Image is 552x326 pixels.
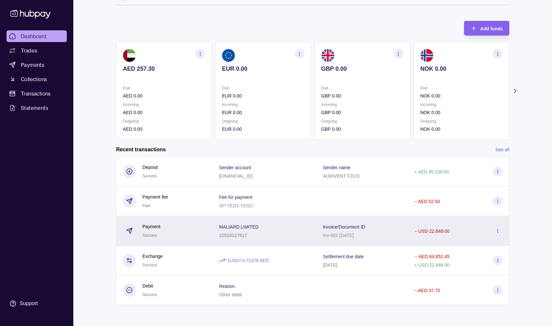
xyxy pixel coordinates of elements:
p: Fee for payment [219,195,252,200]
a: Transactions [7,88,67,99]
span: Statements [21,104,48,112]
p: AED 0.00 [123,109,205,116]
p: EUR 0.00 [222,109,304,116]
p: Payment fee [142,193,168,200]
p: EUR 0.00 [222,65,304,72]
p: − AED 52.50 [414,199,440,204]
p: − AED 37.75 [414,288,440,293]
p: [DATE] [323,262,337,268]
img: gb [321,49,334,62]
p: + USD 22,848.00 [414,262,449,268]
p: Debit [142,282,157,289]
p: Outgoing [420,118,502,125]
p: Incoming [123,101,205,108]
img: ae [123,49,136,62]
p: Other debit [219,292,241,297]
span: Collections [21,75,47,83]
p: Due [123,84,205,92]
p: NOK 0.00 [420,126,502,133]
p: Incoming [420,101,502,108]
div: Support [20,300,38,307]
p: NOK 0.00 [420,109,502,116]
p: Sender name [323,165,350,170]
p: AED 0.00 [123,126,205,133]
p: AED 257.30 [123,65,205,72]
p: Incoming [222,101,304,108]
span: Transactions [21,90,51,97]
span: Trades [21,47,37,54]
p: GBP 0.00 [321,126,403,133]
a: Collections [7,73,67,85]
p: [FINANCIAL_ID] [219,173,253,179]
p: Reason [219,284,235,289]
p: Invoice/Document ID [323,224,365,230]
a: Trades [7,45,67,56]
img: no [420,49,433,62]
span: Payments [21,61,44,69]
p: 1 USD = 3.71378 AED [227,257,269,264]
p: Outgoing [222,118,304,125]
span: Success [142,263,157,267]
p: Exchange [142,253,163,260]
span: Success [142,174,157,178]
p: NOK 0.00 [420,65,502,72]
p: AP-YED3-YESO [219,203,253,208]
p: Outgoing [321,118,403,125]
p: GBP 0.00 [321,65,403,72]
a: Support [7,297,67,310]
img: eu [222,49,235,62]
p: Incoming [321,101,403,108]
a: Statements [7,102,67,114]
p: Payment [142,223,160,230]
p: AED 0.00 [123,92,205,99]
p: + AED 85,100.00 [414,169,449,174]
p: EUR 0.00 [222,92,304,99]
p: Sender account [219,165,251,170]
h2: Recent transactions [116,146,166,153]
p: Due [420,84,502,92]
p: Due [222,84,304,92]
span: Success [142,233,157,238]
p: GBP 0.00 [321,109,403,116]
p: Settlement due date [323,254,364,259]
p: Deposit [142,164,158,171]
a: Dashboard [7,30,67,42]
p: 22510127617 [219,233,247,238]
p: Due [321,84,403,92]
a: Payments [7,59,67,71]
a: See all [495,146,509,153]
p: EUR 0.00 [222,126,304,133]
p: Inv-001 [DATE] [323,233,354,238]
span: Success [142,292,157,297]
button: Add funds [464,21,509,36]
p: Outgoing [123,118,205,125]
span: Add funds [480,26,503,31]
span: Paid [142,203,150,208]
p: − USD 22,848.00 [414,229,449,234]
p: GBP 0.00 [321,92,403,99]
p: MALIARD LIMITED [219,224,258,230]
p: NOK 0.00 [420,92,502,99]
p: − AED 84,852.45 [415,254,449,259]
p: AURIVENT FZCO [323,173,360,179]
span: Dashboard [21,32,47,40]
